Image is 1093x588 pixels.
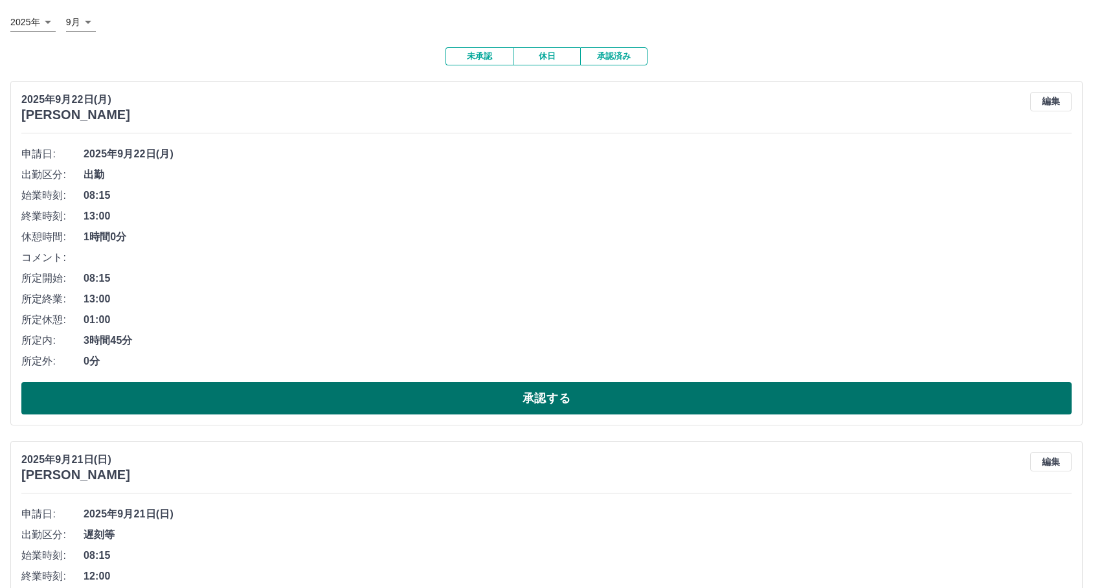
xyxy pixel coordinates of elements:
span: 0分 [84,354,1072,369]
button: 編集 [1030,92,1072,111]
span: 08:15 [84,548,1072,563]
span: 13:00 [84,209,1072,224]
p: 2025年9月21日(日) [21,452,130,468]
span: 2025年9月21日(日) [84,506,1072,522]
button: 未承認 [445,47,513,65]
span: 所定外: [21,354,84,369]
span: 3時間45分 [84,333,1072,348]
span: 出勤 [84,167,1072,183]
div: 9月 [66,13,96,32]
span: 申請日: [21,506,84,522]
span: 08:15 [84,271,1072,286]
span: 所定終業: [21,291,84,307]
span: 08:15 [84,188,1072,203]
span: 1時間0分 [84,229,1072,245]
span: 休憩時間: [21,229,84,245]
h3: [PERSON_NAME] [21,468,130,482]
p: 2025年9月22日(月) [21,92,130,107]
button: 休日 [513,47,580,65]
button: 編集 [1030,452,1072,471]
span: 遅刻等 [84,527,1072,543]
span: 所定開始: [21,271,84,286]
span: 所定内: [21,333,84,348]
span: 終業時刻: [21,209,84,224]
span: 12:00 [84,569,1072,584]
span: 申請日: [21,146,84,162]
span: 終業時刻: [21,569,84,584]
span: 始業時刻: [21,548,84,563]
span: 始業時刻: [21,188,84,203]
button: 承認する [21,382,1072,414]
span: 01:00 [84,312,1072,328]
button: 承認済み [580,47,648,65]
span: 所定休憩: [21,312,84,328]
h3: [PERSON_NAME] [21,107,130,122]
span: 出勤区分: [21,167,84,183]
span: 2025年9月22日(月) [84,146,1072,162]
div: 2025年 [10,13,56,32]
span: コメント: [21,250,84,266]
span: 13:00 [84,291,1072,307]
span: 出勤区分: [21,527,84,543]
